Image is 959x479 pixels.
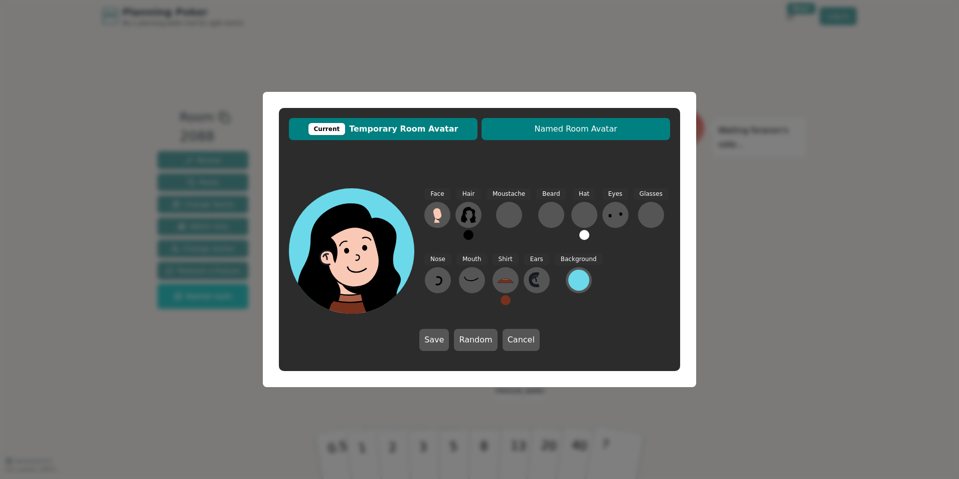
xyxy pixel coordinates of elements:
[536,188,566,200] span: Beard
[454,329,497,351] button: Random
[633,188,669,200] span: Glasses
[602,188,628,200] span: Eyes
[573,188,595,200] span: Hat
[294,123,472,135] span: Temporary Room Avatar
[524,254,549,265] span: Ears
[487,188,531,200] span: Moustache
[424,188,450,200] span: Face
[456,188,481,200] span: Hair
[555,254,603,265] span: Background
[503,329,540,351] button: Cancel
[308,123,346,135] div: Current
[419,329,449,351] button: Save
[289,118,477,140] button: CurrentTemporary Room Avatar
[456,254,488,265] span: Mouth
[482,118,670,140] button: Named Room Avatar
[424,254,451,265] span: Nose
[487,123,665,135] span: Named Room Avatar
[493,254,519,265] span: Shirt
